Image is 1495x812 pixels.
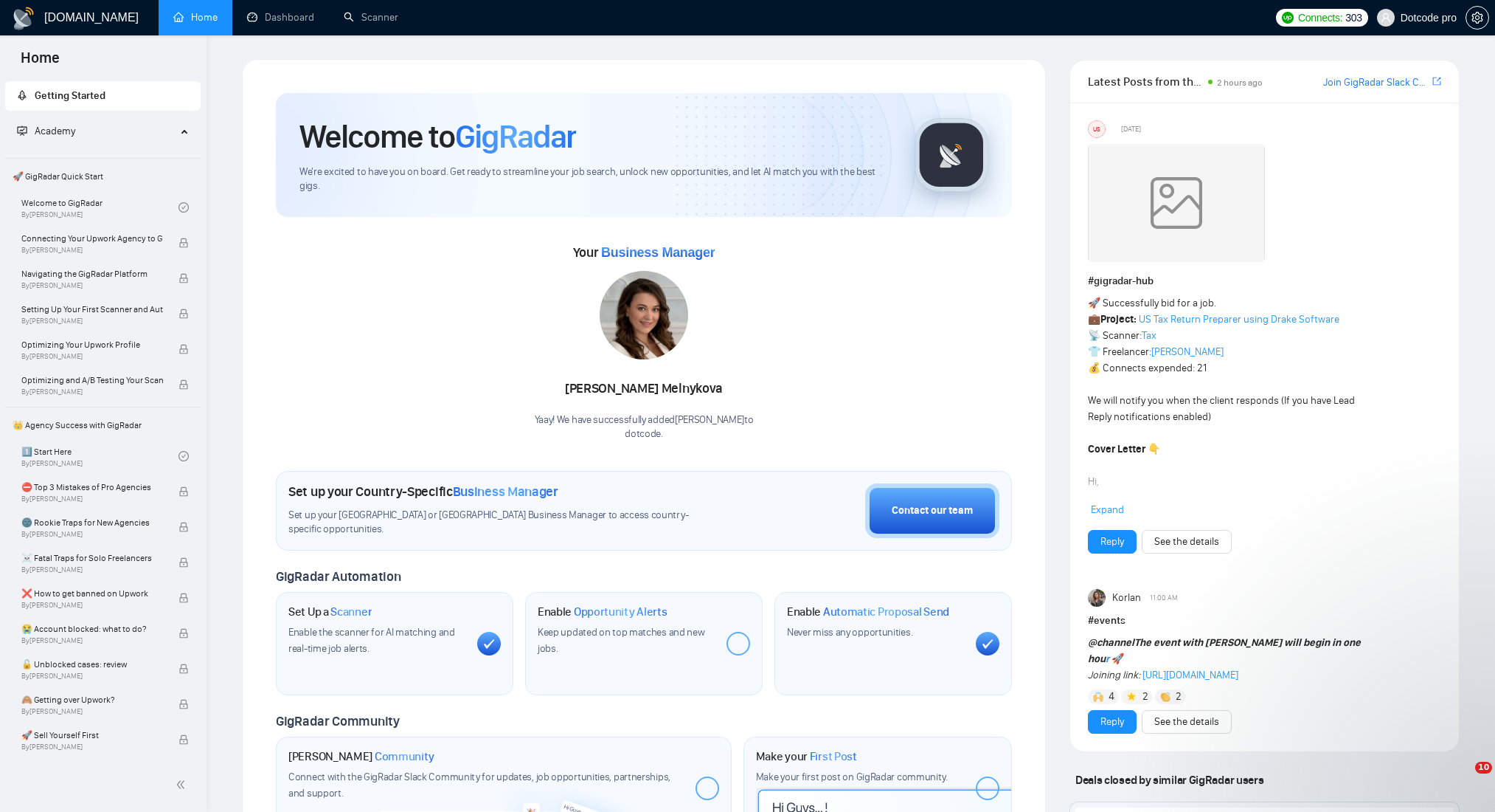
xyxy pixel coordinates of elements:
span: Community [375,749,434,764]
img: Korlan [1088,589,1106,607]
span: fund-projection-screen [17,125,27,136]
span: Keep updated on top matches and new jobs. [538,626,705,655]
a: Reply [1100,534,1124,550]
a: Welcome to GigRadarBy[PERSON_NAME] [21,191,178,224]
span: By [PERSON_NAME] [21,707,163,716]
span: Business Manager [453,484,558,500]
p: dotcode . [535,427,754,441]
span: Make your first post on GigRadar community. [756,771,948,783]
span: Never miss any opportunities. [787,626,912,639]
h1: Make your [756,749,857,764]
span: GigRadar Community [276,713,400,729]
span: Deals closed by similar GigRadar users [1069,767,1269,793]
a: [URL][DOMAIN_NAME] [1142,669,1238,681]
span: By [PERSON_NAME] [21,601,163,610]
span: Academy [17,125,75,137]
span: user [1381,13,1391,23]
span: lock [178,734,189,745]
span: 🚀 [1111,653,1124,665]
img: 👏 [1160,692,1170,702]
span: Connects: [1298,10,1342,26]
span: lock [178,628,189,639]
span: lock [178,557,189,568]
span: 👑 Agency Success with GigRadar [7,410,199,440]
a: dashboardDashboard [247,11,314,24]
span: check-circle [178,202,189,213]
span: lock [178,273,189,283]
h1: Welcome to [299,117,576,156]
span: 🚀 GigRadar Quick Start [7,162,199,191]
span: Business Manager [601,245,715,260]
iframe: Intercom live chat [1445,762,1480,797]
span: GigRadar Automation [276,568,400,585]
a: [PERSON_NAME] [1151,345,1224,358]
span: rocket [17,90,27,100]
button: setting [1465,6,1489,30]
a: Tax [1142,329,1156,342]
img: logo [12,7,35,30]
a: Reply [1100,714,1124,730]
h1: Set up your Country-Specific [288,484,558,500]
span: check-circle [178,451,189,461]
span: Latest Posts from the GigRadar Community [1088,72,1204,91]
span: 🌚 Rookie Traps for New Agencies [21,515,163,530]
span: Connecting Your Upwork Agency to GigRadar [21,231,163,246]
button: Contact our team [865,484,999,538]
span: Academy [35,125,75,137]
span: 2 hours ago [1217,78,1263,88]
span: By [PERSON_NAME] [21,352,163,361]
span: lock [178,486,189,497]
span: We're excited to have you on board. Get ready to streamline your job search, unlock new opportuni... [299,165,891,193]
span: By [PERSON_NAME] [21,743,163,751]
span: By [PERSON_NAME] [21,672,163,681]
span: 🚀 Sell Yourself First [21,728,163,743]
strong: Project: [1100,313,1137,326]
span: By [PERSON_NAME] [21,530,163,539]
img: weqQh+iSagEgQAAAABJRU5ErkJggg== [1088,144,1265,262]
span: First Post [810,749,857,764]
img: 🌟 [1126,692,1137,702]
a: Join GigRadar Slack Community [1323,75,1429,91]
span: Connect with the GigRadar Slack Community for updates, job opportunities, partnerships, and support. [288,771,670,799]
span: Korlan [1112,590,1141,606]
a: setting [1465,12,1489,24]
span: lock [178,699,189,709]
span: Automatic Proposal Send [823,605,949,619]
span: Set up your [GEOGRAPHIC_DATA] or [GEOGRAPHIC_DATA] Business Manager to access country-specific op... [288,509,715,537]
button: Reply [1088,530,1137,554]
span: By [PERSON_NAME] [21,495,163,503]
span: lock [178,309,189,319]
strong: The event with [PERSON_NAME] will begin in one hou [1088,636,1361,665]
a: See the details [1154,714,1219,730]
h1: Set Up a [288,605,372,619]
span: By [PERSON_NAME] [21,565,163,574]
a: export [1432,75,1441,89]
img: gigradar-logo.png [915,118,988,192]
span: lock [178,238,189,248]
a: US Tax Return Preparer using Drake Software [1139,313,1339,326]
em: Joining link: [1088,669,1140,681]
span: export [1432,75,1441,87]
div: [PERSON_NAME] Melnykova [535,376,754,402]
span: Home [9,47,72,78]
a: searchScanner [344,11,398,24]
img: 🙌 [1093,692,1103,702]
h1: Enable [538,605,667,619]
span: ❌ How to get banned on Upwork [21,586,163,601]
span: ⛔ Top 3 Mistakes of Pro Agencies [21,480,163,495]
div: Yaay! We have successfully added [PERSON_NAME] to [535,413,754,441]
span: double-left [176,777,190,792]
span: Opportunity Alerts [574,605,667,619]
span: Getting Started [35,89,105,102]
div: Contact our team [892,503,973,519]
span: lock [178,379,189,390]
span: 303 [1345,10,1362,26]
div: US [1089,121,1105,137]
span: Scanner [330,605,372,619]
li: Getting Started [5,81,201,111]
img: 1686179448137-79.jpg [600,271,688,359]
a: See the details [1154,534,1219,550]
span: 2 [1142,689,1148,704]
button: Reply [1088,710,1137,734]
span: @channel [1088,636,1134,649]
